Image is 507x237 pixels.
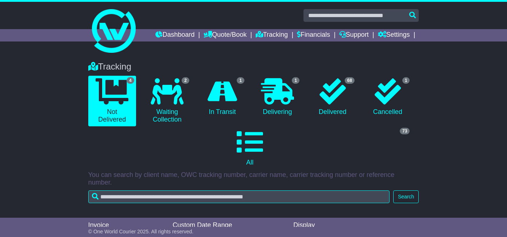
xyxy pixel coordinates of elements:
[88,126,412,169] a: 73 All
[364,76,411,119] a: 1 Cancelled
[85,62,423,72] div: Tracking
[173,221,278,229] div: Custom Date Range
[293,221,333,229] div: Display
[253,76,301,119] a: 1 Delivering
[309,76,356,119] a: 68 Delivered
[88,229,194,234] span: © One World Courier 2025. All rights reserved.
[402,77,410,84] span: 1
[292,77,299,84] span: 1
[297,29,330,42] a: Financials
[378,29,410,42] a: Settings
[88,76,136,126] a: 4 Not Delivered
[182,77,189,84] span: 2
[155,29,194,42] a: Dashboard
[143,76,191,126] a: 2 Waiting Collection
[204,29,247,42] a: Quote/Book
[237,77,244,84] span: 1
[400,128,410,134] span: 73
[198,76,246,119] a: 1 In Transit
[345,77,355,84] span: 68
[339,29,369,42] a: Support
[256,29,288,42] a: Tracking
[127,77,134,84] span: 4
[88,221,166,229] div: Invoice
[393,190,419,203] button: Search
[88,171,419,187] p: You can search by client name, OWC tracking number, carrier name, carrier tracking number or refe...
